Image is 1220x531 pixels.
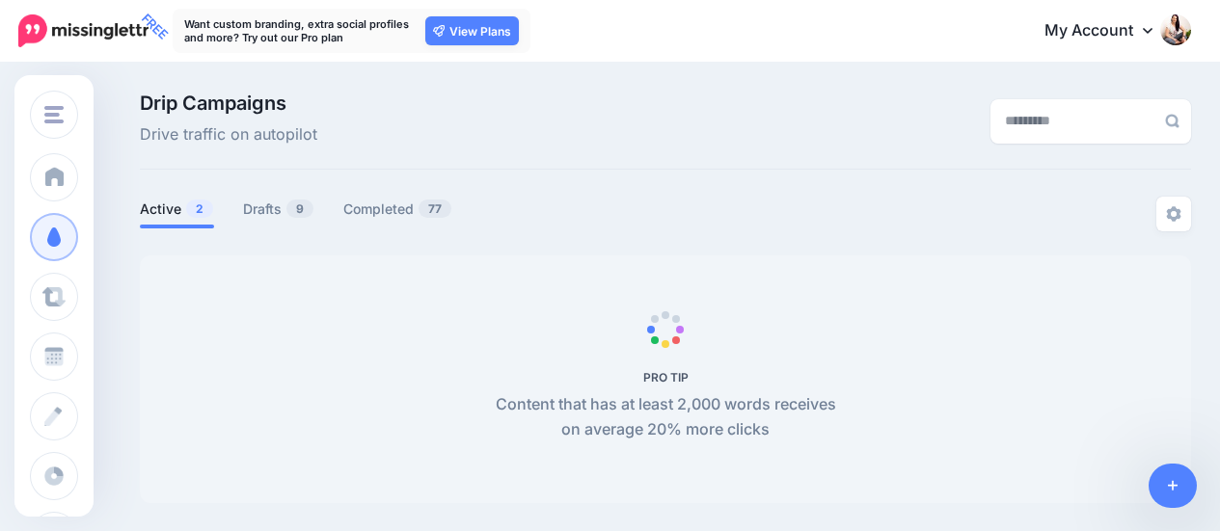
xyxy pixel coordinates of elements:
[343,198,452,221] a: Completed77
[135,7,175,46] span: FREE
[1025,8,1191,55] a: My Account
[485,370,847,385] h5: PRO TIP
[18,10,149,52] a: FREE
[1166,206,1181,222] img: settings-grey.png
[425,16,519,45] a: View Plans
[286,199,313,218] span: 9
[485,392,847,442] p: Content that has at least 2,000 words receives on average 20% more clicks
[243,198,314,221] a: Drafts9
[44,106,64,123] img: menu.png
[140,198,214,221] a: Active2
[186,199,213,218] span: 2
[419,199,451,218] span: 77
[184,17,416,44] p: Want custom branding, extra social profiles and more? Try out our Pro plan
[18,14,149,47] img: Missinglettr
[1165,114,1179,128] img: search-grey-6.png
[140,122,317,147] span: Drive traffic on autopilot
[140,93,317,113] span: Drip Campaigns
